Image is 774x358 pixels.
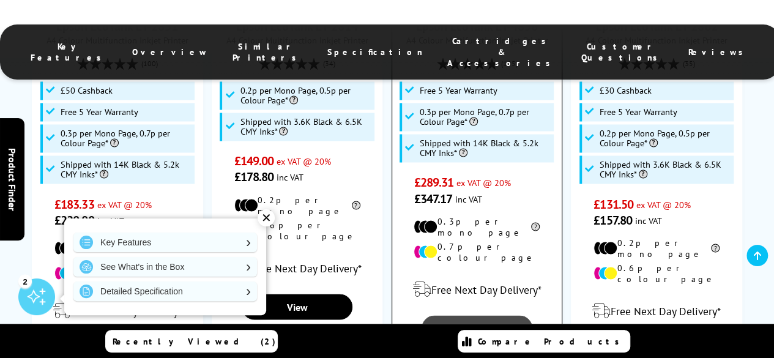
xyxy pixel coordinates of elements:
[61,107,138,117] span: Free 5 Year Warranty
[455,193,482,204] span: inc VAT
[600,129,731,148] span: 0.2p per Mono Page, 0.5p per Colour Page*
[73,257,257,277] a: See What's in the Box
[105,330,278,352] a: Recently Viewed (2)
[234,169,274,185] span: £178.80
[447,35,557,69] span: Cartridges & Accessories
[594,196,633,212] span: £131.50
[234,194,360,216] li: 0.2p per mono page
[234,219,360,241] li: 0.6p per colour page
[422,315,532,341] a: View
[636,198,691,210] span: ex VAT @ 20%
[420,138,551,158] span: Shipped with 14K Black & 5.2k CMY Inks*
[54,262,180,284] li: 0.7p per colour page
[233,41,303,63] span: Similar Printers
[600,86,652,95] span: £30 Cashback
[456,177,511,188] span: ex VAT @ 20%
[578,293,735,327] div: modal_delivery
[414,241,540,263] li: 0.7p per colour page
[54,196,94,212] span: £183.33
[234,153,274,169] span: £149.00
[277,171,303,183] span: inc VAT
[600,107,677,117] span: Free 5 Year Warranty
[420,86,497,95] span: Free 5 Year Warranty
[635,214,662,226] span: inc VAT
[132,47,208,58] span: Overview
[414,190,452,206] span: £347.17
[54,237,180,259] li: 0.3p per mono page
[18,274,32,288] div: 2
[73,282,257,301] a: Detailed Specification
[240,117,371,136] span: Shipped with 3.6K Black & 6.5K CMY Inks*
[398,272,556,306] div: modal_delivery
[240,86,371,105] span: 0.2p per Mono Page, 0.5p per Colour Page*
[61,129,192,148] span: 0.3p per Mono Page, 0.7p per Colour Page*
[414,174,453,190] span: £289.31
[73,233,257,252] a: Key Features
[6,147,18,211] span: Product Finder
[327,47,423,58] span: Specification
[258,209,275,226] div: ✕
[61,160,192,179] span: Shipped with 14K Black & 5.2k CMY Inks*
[420,107,551,127] span: 0.3p per Mono Page, 0.7p per Colour Page*
[594,212,632,228] span: £157.80
[594,237,720,259] li: 0.2p per mono page
[581,41,664,63] span: Customer Questions
[600,160,731,179] span: Shipped with 3.6K Black & 6.5K CMY Inks*
[688,47,750,58] span: Reviews
[113,336,276,347] span: Recently Viewed (2)
[242,294,352,319] a: View
[478,336,626,347] span: Compare Products
[218,250,376,285] div: modal_delivery
[61,86,113,95] span: £50 Cashback
[31,41,108,63] span: Key Features
[594,262,720,284] li: 0.6p per colour page
[414,215,540,237] li: 0.3p per mono page
[54,212,94,228] span: £220.00
[97,198,152,210] span: ex VAT @ 20%
[277,155,331,167] span: ex VAT @ 20%
[458,330,630,352] a: Compare Products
